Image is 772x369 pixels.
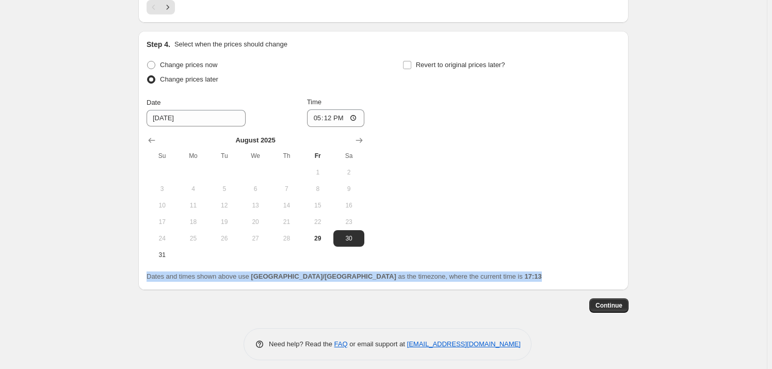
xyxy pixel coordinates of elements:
button: Saturday August 2 2025 [333,164,364,181]
button: Monday August 11 2025 [178,197,208,214]
span: 11 [182,201,204,210]
span: Su [151,152,173,160]
th: Saturday [333,148,364,164]
span: Sa [337,152,360,160]
button: Today Friday August 29 2025 [302,230,333,247]
button: Monday August 25 2025 [178,230,208,247]
span: 19 [213,218,236,226]
span: We [244,152,267,160]
span: 13 [244,201,267,210]
button: Tuesday August 12 2025 [209,197,240,214]
span: Revert to original prices later? [416,61,505,69]
span: Th [275,152,298,160]
span: 15 [307,201,329,210]
span: 31 [151,251,173,259]
th: Wednesday [240,148,271,164]
button: Monday August 18 2025 [178,214,208,230]
span: 6 [244,185,267,193]
button: Tuesday August 5 2025 [209,181,240,197]
input: 8/29/2025 [147,110,246,126]
button: Sunday August 10 2025 [147,197,178,214]
span: 29 [307,234,329,243]
span: 25 [182,234,204,243]
a: [EMAIL_ADDRESS][DOMAIN_NAME] [407,340,521,348]
button: Friday August 1 2025 [302,164,333,181]
button: Thursday August 21 2025 [271,214,302,230]
span: 5 [213,185,236,193]
th: Thursday [271,148,302,164]
button: Show previous month, July 2025 [144,133,159,148]
span: 24 [151,234,173,243]
button: Saturday August 30 2025 [333,230,364,247]
span: 3 [151,185,173,193]
span: 16 [337,201,360,210]
button: Sunday August 24 2025 [147,230,178,247]
button: Friday August 15 2025 [302,197,333,214]
button: Wednesday August 20 2025 [240,214,271,230]
button: Thursday August 14 2025 [271,197,302,214]
button: Saturday August 16 2025 [333,197,364,214]
span: 30 [337,234,360,243]
button: Sunday August 3 2025 [147,181,178,197]
button: Sunday August 31 2025 [147,247,178,263]
span: 28 [275,234,298,243]
button: Thursday August 7 2025 [271,181,302,197]
button: Wednesday August 6 2025 [240,181,271,197]
span: 18 [182,218,204,226]
button: Saturday August 9 2025 [333,181,364,197]
span: 14 [275,201,298,210]
span: 26 [213,234,236,243]
span: 1 [307,168,329,177]
b: 17:13 [524,272,541,280]
h2: Step 4. [147,39,170,50]
span: 8 [307,185,329,193]
span: 4 [182,185,204,193]
button: Saturday August 23 2025 [333,214,364,230]
span: 22 [307,218,329,226]
button: Thursday August 28 2025 [271,230,302,247]
b: [GEOGRAPHIC_DATA]/[GEOGRAPHIC_DATA] [251,272,396,280]
button: Tuesday August 26 2025 [209,230,240,247]
th: Friday [302,148,333,164]
span: Change prices later [160,75,218,83]
span: 2 [337,168,360,177]
button: Wednesday August 27 2025 [240,230,271,247]
span: Need help? Read the [269,340,334,348]
th: Sunday [147,148,178,164]
span: 9 [337,185,360,193]
span: Date [147,99,160,106]
span: 21 [275,218,298,226]
span: Tu [213,152,236,160]
span: 20 [244,218,267,226]
span: Dates and times shown above use as the timezone, where the current time is [147,272,542,280]
p: Select when the prices should change [174,39,287,50]
button: Sunday August 17 2025 [147,214,178,230]
a: FAQ [334,340,348,348]
button: Continue [589,298,629,313]
span: or email support at [348,340,407,348]
input: 12:00 [307,109,365,127]
span: 7 [275,185,298,193]
button: Monday August 4 2025 [178,181,208,197]
span: 10 [151,201,173,210]
span: Mo [182,152,204,160]
span: Fr [307,152,329,160]
button: Wednesday August 13 2025 [240,197,271,214]
button: Tuesday August 19 2025 [209,214,240,230]
th: Monday [178,148,208,164]
span: 12 [213,201,236,210]
span: 27 [244,234,267,243]
th: Tuesday [209,148,240,164]
button: Friday August 22 2025 [302,214,333,230]
button: Friday August 8 2025 [302,181,333,197]
button: Show next month, September 2025 [352,133,366,148]
span: 23 [337,218,360,226]
span: 17 [151,218,173,226]
span: Change prices now [160,61,217,69]
span: Time [307,98,321,106]
span: Continue [596,301,622,310]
